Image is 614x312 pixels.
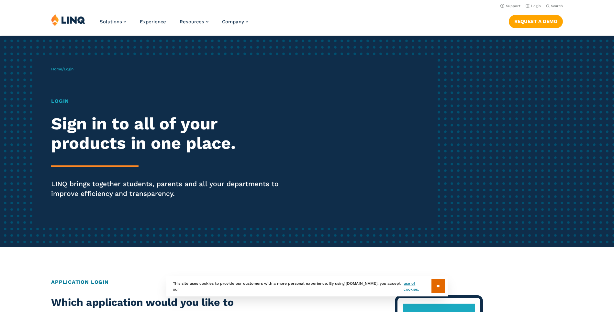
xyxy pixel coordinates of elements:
nav: Button Navigation [509,14,563,28]
span: Login [64,67,73,71]
a: Resources [180,19,208,25]
span: Search [551,4,563,8]
p: LINQ brings together students, parents and all your departments to improve efficiency and transpa... [51,179,288,198]
h2: Sign in to all of your products in one place. [51,114,288,153]
h2: Application Login [51,278,563,286]
span: / [51,67,73,71]
span: Resources [180,19,204,25]
button: Open Search Bar [546,4,563,8]
a: use of cookies. [404,281,431,292]
a: Company [222,19,248,25]
a: Request a Demo [509,15,563,28]
img: LINQ | K‑12 Software [51,14,85,26]
a: Login [526,4,541,8]
a: Experience [140,19,166,25]
a: Solutions [100,19,126,25]
div: This site uses cookies to provide our customers with a more personal experience. By using [DOMAIN... [166,276,448,296]
nav: Primary Navigation [100,14,248,35]
span: Solutions [100,19,122,25]
h1: Login [51,97,288,105]
a: Home [51,67,62,71]
a: Support [500,4,520,8]
span: Company [222,19,244,25]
